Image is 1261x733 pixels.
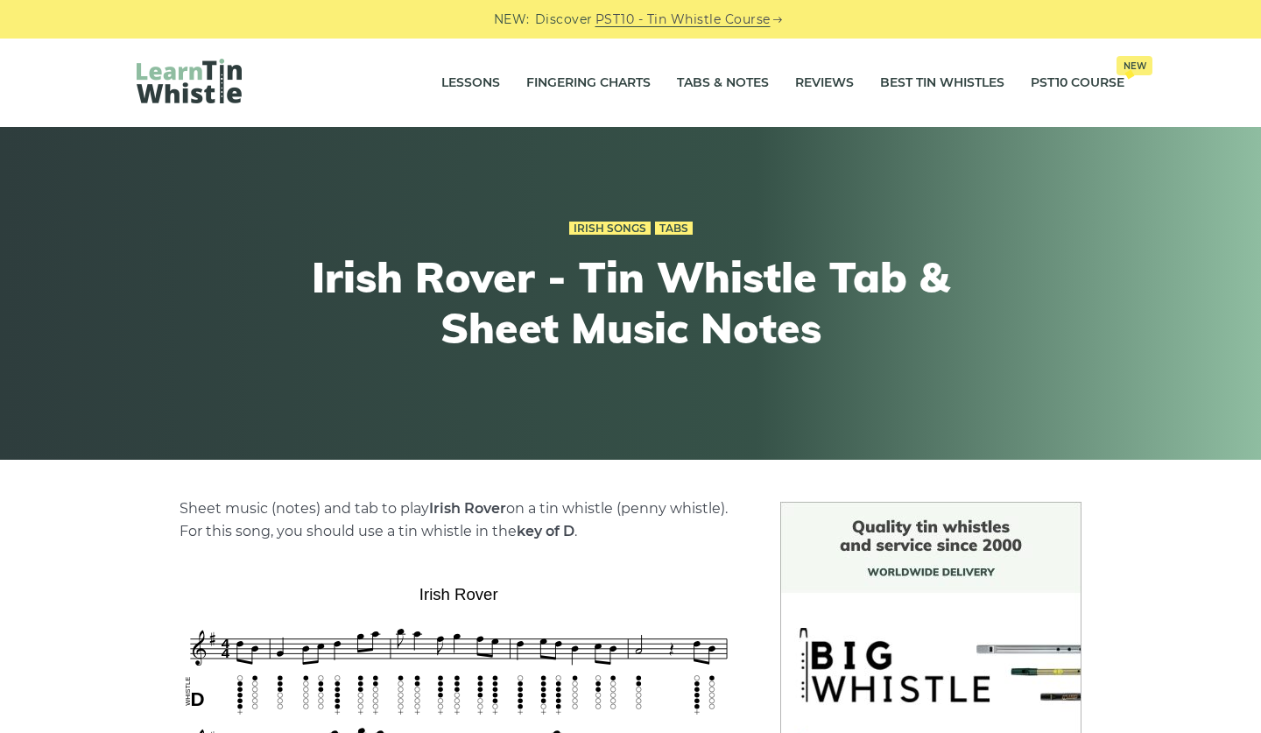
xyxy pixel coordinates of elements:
a: Tabs & Notes [677,61,769,105]
a: Best Tin Whistles [880,61,1004,105]
a: Fingering Charts [526,61,651,105]
a: Reviews [795,61,854,105]
p: Sheet music (notes) and tab to play on a tin whistle (penny whistle). For this song, you should u... [180,497,738,543]
a: Irish Songs [569,222,651,236]
a: Lessons [441,61,500,105]
strong: key of D [517,523,574,539]
a: Tabs [655,222,693,236]
h1: Irish Rover - Tin Whistle Tab & Sheet Music Notes [308,252,953,353]
img: LearnTinWhistle.com [137,59,242,103]
span: New [1117,56,1152,75]
strong: Irish Rover [429,500,506,517]
a: PST10 CourseNew [1031,61,1124,105]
